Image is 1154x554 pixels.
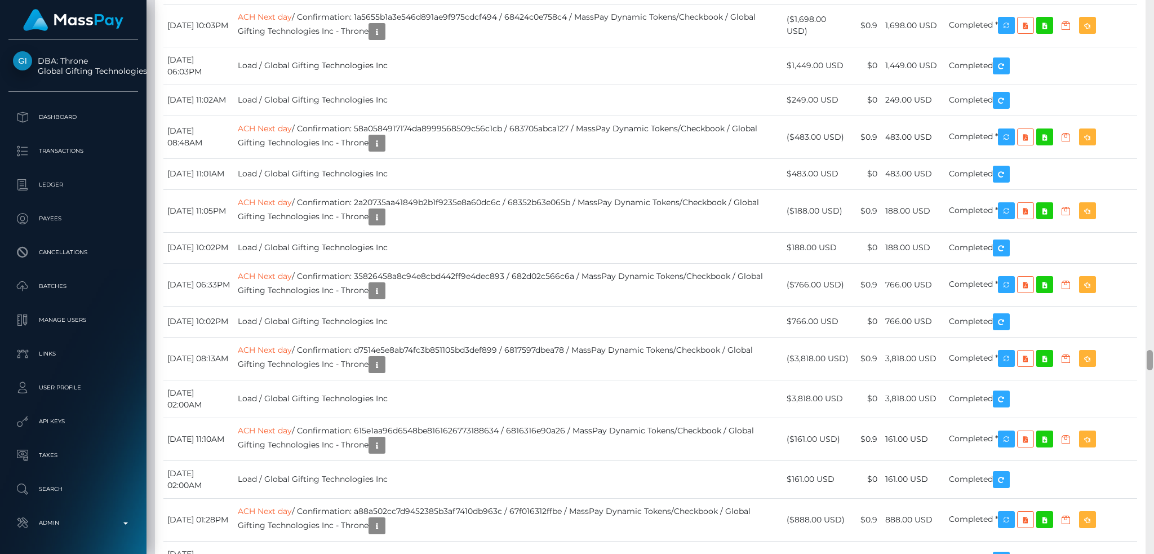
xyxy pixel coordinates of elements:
[234,306,783,337] td: Load / Global Gifting Technologies Inc
[13,244,134,261] p: Cancellations
[163,232,234,263] td: [DATE] 10:02PM
[238,12,292,22] a: ACH Next day
[13,51,32,70] img: Global Gifting Technologies Inc
[163,4,234,47] td: [DATE] 10:03PM
[163,380,234,418] td: [DATE] 02:00AM
[13,210,134,227] p: Payees
[234,189,783,232] td: / Confirmation: 2a20735aa41849b2b1f9235e8a60dc6c / 68352b63e065b / MassPay Dynamic Tokens/Checkbo...
[783,418,853,460] td: ($161.00 USD)
[8,56,138,76] span: DBA: Throne Global Gifting Technologies Inc
[853,47,881,85] td: $0
[163,498,234,541] td: [DATE] 01:28PM
[234,337,783,380] td: / Confirmation: d7514e5e8ab74fc3b851105bd3def899 / 6817597dbea78 / MassPay Dynamic Tokens/Checkbo...
[8,272,138,300] a: Batches
[234,460,783,498] td: Load / Global Gifting Technologies Inc
[853,418,881,460] td: $0.9
[238,271,292,281] a: ACH Next day
[853,306,881,337] td: $0
[945,380,1137,418] td: Completed
[881,418,944,460] td: 161.00 USD
[881,47,944,85] td: 1,449.00 USD
[853,337,881,380] td: $0.9
[853,85,881,116] td: $0
[8,340,138,368] a: Links
[163,460,234,498] td: [DATE] 02:00AM
[945,232,1137,263] td: Completed
[13,481,134,498] p: Search
[238,506,292,516] a: ACH Next day
[881,263,944,306] td: 766.00 USD
[783,116,853,158] td: ($483.00 USD)
[13,345,134,362] p: Links
[8,171,138,199] a: Ledger
[234,116,783,158] td: / Confirmation: 58a0584917174da8999568509c56c1cb / 683705abca127 / MassPay Dynamic Tokens/Checkbo...
[783,498,853,541] td: ($888.00 USD)
[783,189,853,232] td: ($188.00 USD)
[13,379,134,396] p: User Profile
[881,380,944,418] td: 3,818.00 USD
[853,498,881,541] td: $0.9
[881,116,944,158] td: 483.00 USD
[163,116,234,158] td: [DATE] 08:48AM
[234,263,783,306] td: / Confirmation: 35826458a8c94e8cbd442ff9e4dec893 / 682d02c566c6a / MassPay Dynamic Tokens/Checkbo...
[853,263,881,306] td: $0.9
[853,116,881,158] td: $0.9
[163,158,234,189] td: [DATE] 11:01AM
[853,158,881,189] td: $0
[163,263,234,306] td: [DATE] 06:33PM
[238,345,292,355] a: ACH Next day
[881,498,944,541] td: 888.00 USD
[881,460,944,498] td: 161.00 USD
[881,158,944,189] td: 483.00 USD
[238,123,292,134] a: ACH Next day
[945,498,1137,541] td: Completed *
[8,509,138,537] a: Admin
[783,337,853,380] td: ($3,818.00 USD)
[945,263,1137,306] td: Completed *
[234,232,783,263] td: Load / Global Gifting Technologies Inc
[945,85,1137,116] td: Completed
[783,380,853,418] td: $3,818.00 USD
[881,4,944,47] td: 1,698.00 USD
[13,109,134,126] p: Dashboard
[13,515,134,531] p: Admin
[8,475,138,503] a: Search
[163,337,234,380] td: [DATE] 08:13AM
[783,460,853,498] td: $161.00 USD
[234,47,783,85] td: Load / Global Gifting Technologies Inc
[13,312,134,329] p: Manage Users
[8,238,138,267] a: Cancellations
[853,4,881,47] td: $0.9
[945,189,1137,232] td: Completed *
[234,498,783,541] td: / Confirmation: a88a502cc7d9452385b3af7410db963c / 67f016312ffbe / MassPay Dynamic Tokens/Checkbo...
[8,103,138,131] a: Dashboard
[163,189,234,232] td: [DATE] 11:05PM
[783,85,853,116] td: $249.00 USD
[783,232,853,263] td: $188.00 USD
[238,426,292,436] a: ACH Next day
[13,176,134,193] p: Ledger
[13,278,134,295] p: Batches
[23,9,123,31] img: MassPay Logo
[8,205,138,233] a: Payees
[234,418,783,460] td: / Confirmation: 615e1aa96d6548be8161626773188634 / 6816316e90a26 / MassPay Dynamic Tokens/Checkbo...
[945,460,1137,498] td: Completed
[945,116,1137,158] td: Completed *
[783,158,853,189] td: $483.00 USD
[163,47,234,85] td: [DATE] 06:03PM
[234,380,783,418] td: Load / Global Gifting Technologies Inc
[853,189,881,232] td: $0.9
[881,337,944,380] td: 3,818.00 USD
[881,232,944,263] td: 188.00 USD
[163,418,234,460] td: [DATE] 11:10AM
[783,47,853,85] td: $1,449.00 USD
[853,460,881,498] td: $0
[783,263,853,306] td: ($766.00 USD)
[234,85,783,116] td: Load / Global Gifting Technologies Inc
[945,47,1137,85] td: Completed
[945,4,1137,47] td: Completed *
[945,306,1137,337] td: Completed
[13,143,134,159] p: Transactions
[8,306,138,334] a: Manage Users
[13,447,134,464] p: Taxes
